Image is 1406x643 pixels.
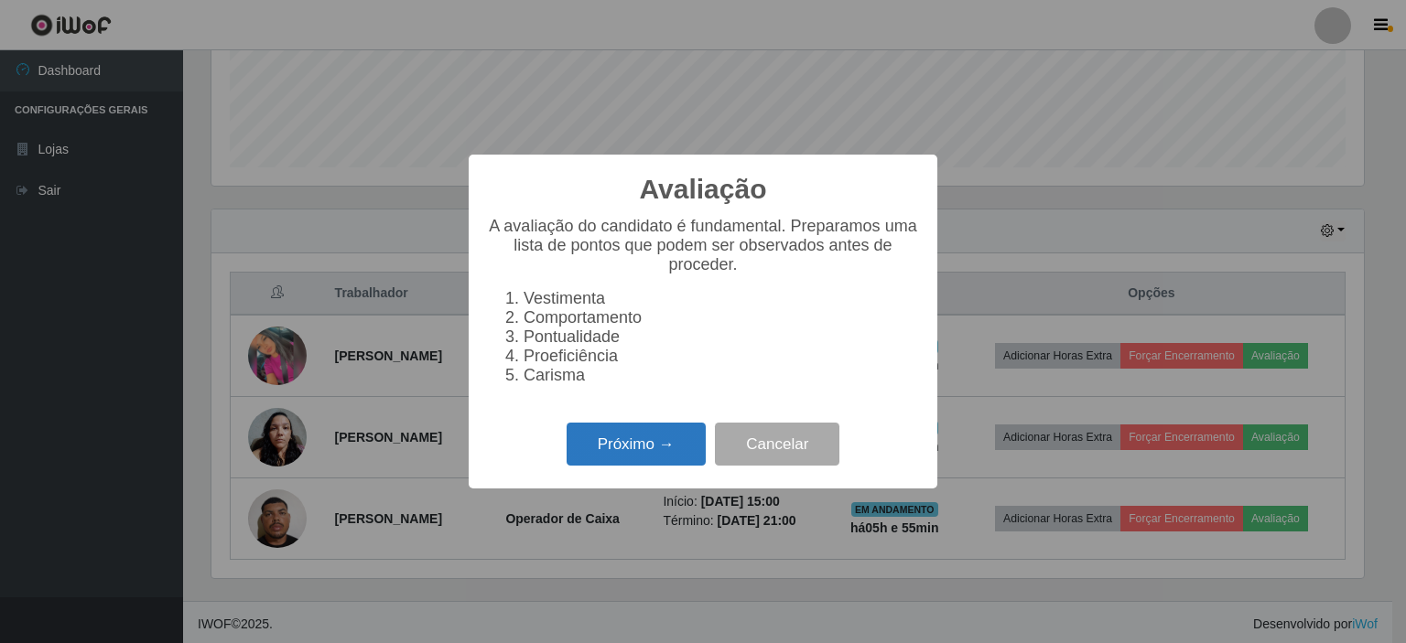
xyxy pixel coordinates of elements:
[640,173,767,206] h2: Avaliação
[524,289,919,308] li: Vestimenta
[487,217,919,274] p: A avaliação do candidato é fundamental. Preparamos uma lista de pontos que podem ser observados a...
[524,347,919,366] li: Proeficiência
[524,366,919,385] li: Carisma
[567,423,706,466] button: Próximo →
[524,327,919,347] li: Pontualidade
[715,423,839,466] button: Cancelar
[524,308,919,327] li: Comportamento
